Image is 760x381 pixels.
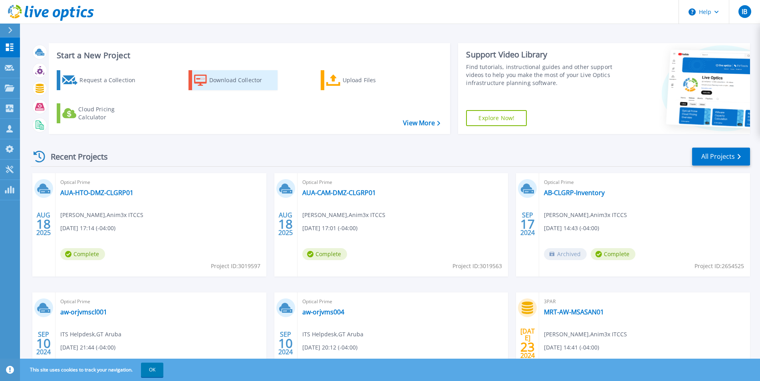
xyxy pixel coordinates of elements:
[60,308,107,316] a: aw-orjvmscl001
[36,340,51,347] span: 10
[60,248,105,260] span: Complete
[302,308,344,316] a: aw-orjvms004
[60,297,262,306] span: Optical Prime
[60,189,133,197] a: AUA-HTO-DMZ-CLGRP01
[544,308,604,316] a: MRT-AW-MSASAN01
[278,209,293,239] div: AUG 2025
[403,119,440,127] a: View More
[466,49,615,60] div: Support Video Library
[452,262,502,270] span: Project ID: 3019563
[520,209,535,239] div: SEP 2024
[544,189,605,197] a: AB-CLGRP-Inventory
[302,224,357,233] span: [DATE] 17:01 (-04:00)
[692,148,750,166] a: All Projects
[60,178,262,187] span: Optical Prime
[520,343,535,350] span: 23
[544,248,587,260] span: Archived
[141,363,163,377] button: OK
[60,224,115,233] span: [DATE] 17:14 (-04:00)
[544,343,599,352] span: [DATE] 14:41 (-04:00)
[60,211,143,219] span: [PERSON_NAME] , Anim3x ITCCS
[544,178,745,187] span: Optical Prime
[278,329,293,358] div: SEP 2024
[36,221,51,227] span: 18
[302,330,363,339] span: ITS Helpdesk , GT Aruba
[343,72,407,88] div: Upload Files
[695,262,744,270] span: Project ID: 2654525
[520,329,535,358] div: [DATE] 2024
[302,189,376,197] a: AUA-CAM-DMZ-CLGRP01
[211,262,260,270] span: Project ID: 3019597
[209,72,273,88] div: Download Collector
[278,340,293,347] span: 10
[302,248,347,260] span: Complete
[22,363,163,377] span: This site uses cookies to track your navigation.
[591,248,635,260] span: Complete
[31,147,119,166] div: Recent Projects
[79,72,143,88] div: Request a Collection
[78,105,142,121] div: Cloud Pricing Calculator
[466,110,527,126] a: Explore Now!
[321,70,410,90] a: Upload Files
[520,221,535,227] span: 17
[302,297,504,306] span: Optical Prime
[278,221,293,227] span: 18
[302,343,357,352] span: [DATE] 20:12 (-04:00)
[544,297,745,306] span: 3PAR
[302,211,385,219] span: [PERSON_NAME] , Anim3x ITCCS
[57,103,146,123] a: Cloud Pricing Calculator
[466,63,615,87] div: Find tutorials, instructional guides and other support videos to help you make the most of your L...
[36,209,51,239] div: AUG 2025
[60,343,115,352] span: [DATE] 21:44 (-04:00)
[60,330,121,339] span: ITS Helpdesk , GT Aruba
[57,51,440,60] h3: Start a New Project
[189,70,278,90] a: Download Collector
[57,70,146,90] a: Request a Collection
[302,178,504,187] span: Optical Prime
[544,330,627,339] span: [PERSON_NAME] , Anim3x ITCCS
[544,211,627,219] span: [PERSON_NAME] , Anim3x ITCCS
[544,224,599,233] span: [DATE] 14:43 (-04:00)
[36,329,51,358] div: SEP 2024
[742,8,747,15] span: IB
